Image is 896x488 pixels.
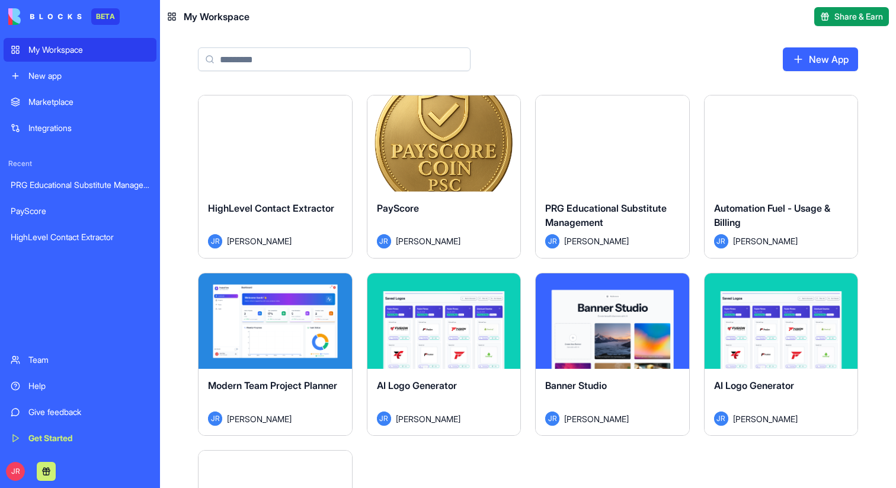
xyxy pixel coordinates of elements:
span: My Workspace [184,9,249,24]
span: AI Logo Generator [377,379,457,391]
div: BETA [91,8,120,25]
span: PRG Educational Substitute Management [545,202,667,228]
div: PRG Educational Substitute Management [11,179,149,191]
span: JR [545,412,559,426]
span: [PERSON_NAME] [564,235,629,247]
a: Team [4,348,156,372]
div: PayScore [11,205,149,217]
a: Automation Fuel - Usage & BillingJR[PERSON_NAME] [704,95,859,259]
span: HighLevel Contact Extractor [208,202,334,214]
span: [PERSON_NAME] [396,413,460,425]
div: New app [28,70,149,82]
span: PayScore [377,202,419,214]
a: AI Logo GeneratorJR[PERSON_NAME] [367,273,521,436]
div: Team [28,354,149,366]
span: [PERSON_NAME] [227,235,292,247]
a: Marketplace [4,90,156,114]
a: My Workspace [4,38,156,62]
span: JR [377,412,391,426]
a: Banner StudioJR[PERSON_NAME] [535,273,690,436]
span: JR [208,234,222,248]
span: [PERSON_NAME] [396,235,460,247]
span: Modern Team Project Planner [208,379,337,391]
a: PayScoreJR[PERSON_NAME] [367,95,521,259]
div: Help [28,380,149,392]
div: My Workspace [28,44,149,56]
div: HighLevel Contact Extractor [11,231,149,243]
span: Share & Earn [834,11,883,23]
span: [PERSON_NAME] [733,235,798,247]
a: HighLevel Contact ExtractorJR[PERSON_NAME] [198,95,353,259]
span: JR [6,462,25,481]
span: JR [714,234,728,248]
span: [PERSON_NAME] [733,413,798,425]
span: JR [377,234,391,248]
span: Banner Studio [545,379,607,391]
div: Get Started [28,432,149,444]
a: New App [783,47,858,71]
a: BETA [8,8,120,25]
button: Share & Earn [814,7,889,26]
span: [PERSON_NAME] [564,413,629,425]
div: Integrations [28,122,149,134]
span: Automation Fuel - Usage & Billing [714,202,830,228]
a: Get Started [4,426,156,450]
a: PRG Educational Substitute Management [4,173,156,197]
a: Integrations [4,116,156,140]
span: [PERSON_NAME] [227,413,292,425]
span: JR [208,412,222,426]
img: logo [8,8,82,25]
a: HighLevel Contact Extractor [4,225,156,249]
span: Recent [4,159,156,168]
div: Give feedback [28,406,149,418]
a: New app [4,64,156,88]
a: Help [4,374,156,398]
a: PRG Educational Substitute ManagementJR[PERSON_NAME] [535,95,690,259]
a: Give feedback [4,400,156,424]
span: JR [545,234,559,248]
a: PayScore [4,199,156,223]
div: Marketplace [28,96,149,108]
span: JR [714,412,728,426]
a: AI Logo GeneratorJR[PERSON_NAME] [704,273,859,436]
a: Modern Team Project PlannerJR[PERSON_NAME] [198,273,353,436]
span: AI Logo Generator [714,379,794,391]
